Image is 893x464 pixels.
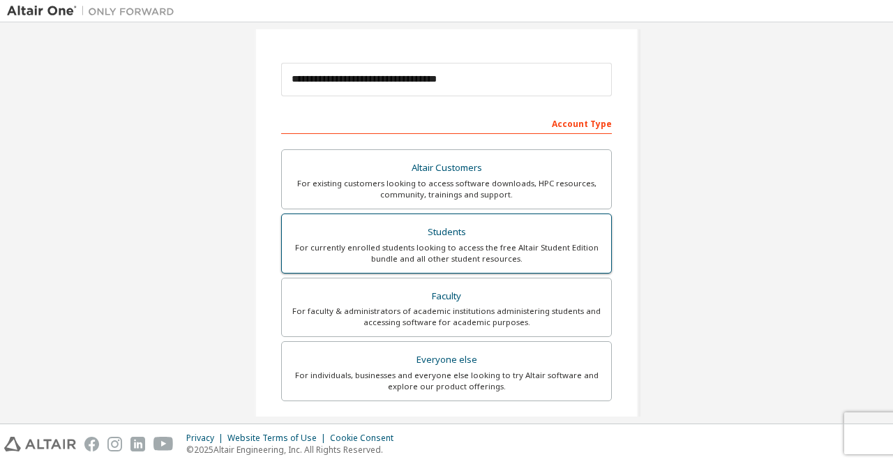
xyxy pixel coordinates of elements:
div: Privacy [186,433,227,444]
img: youtube.svg [153,437,174,451]
div: Cookie Consent [330,433,402,444]
div: For faculty & administrators of academic institutions administering students and accessing softwa... [290,306,603,328]
div: For individuals, businesses and everyone else looking to try Altair software and explore our prod... [290,370,603,392]
img: linkedin.svg [130,437,145,451]
div: Faculty [290,287,603,306]
div: Website Terms of Use [227,433,330,444]
img: altair_logo.svg [4,437,76,451]
div: Altair Customers [290,158,603,178]
img: facebook.svg [84,437,99,451]
div: Everyone else [290,350,603,370]
div: Students [290,223,603,242]
img: Altair One [7,4,181,18]
img: instagram.svg [107,437,122,451]
div: For existing customers looking to access software downloads, HPC resources, community, trainings ... [290,178,603,200]
p: © 2025 Altair Engineering, Inc. All Rights Reserved. [186,444,402,456]
div: Account Type [281,112,612,134]
div: For currently enrolled students looking to access the free Altair Student Edition bundle and all ... [290,242,603,264]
